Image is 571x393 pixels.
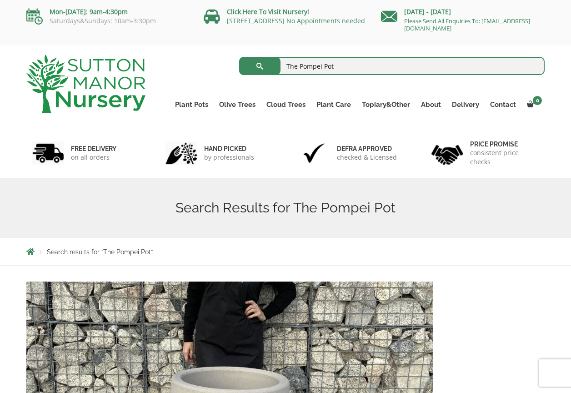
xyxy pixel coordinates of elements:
[311,98,356,111] a: Plant Care
[337,153,397,162] p: checked & Licensed
[26,248,545,255] nav: Breadcrumbs
[446,98,485,111] a: Delivery
[239,57,545,75] input: Search...
[26,200,545,216] h1: Search Results for The Pompei Pot
[470,148,539,166] p: consistent price checks
[26,374,433,383] a: The Pompei Pot 75 Colour Champagne
[404,17,530,32] a: Please Send All Enquiries To: [EMAIL_ADDRESS][DOMAIN_NAME]
[71,145,116,153] h6: FREE DELIVERY
[485,98,521,111] a: Contact
[227,16,365,25] a: [STREET_ADDRESS] No Appointments needed
[204,153,254,162] p: by professionals
[204,145,254,153] h6: hand picked
[521,98,545,111] a: 0
[26,6,190,17] p: Mon-[DATE]: 9am-4:30pm
[431,139,463,167] img: 4.jpg
[214,98,261,111] a: Olive Trees
[26,17,190,25] p: Saturdays&Sundays: 10am-3:30pm
[416,98,446,111] a: About
[26,55,145,113] img: logo
[71,153,116,162] p: on all orders
[356,98,416,111] a: Topiary&Other
[261,98,311,111] a: Cloud Trees
[47,248,153,256] span: Search results for “The Pompei Pot”
[533,96,542,105] span: 0
[298,141,330,165] img: 3.jpg
[381,6,545,17] p: [DATE] - [DATE]
[170,98,214,111] a: Plant Pots
[165,141,197,165] img: 2.jpg
[227,7,309,16] a: Click Here To Visit Nursery!
[470,140,539,148] h6: Price promise
[337,145,397,153] h6: Defra approved
[32,141,64,165] img: 1.jpg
